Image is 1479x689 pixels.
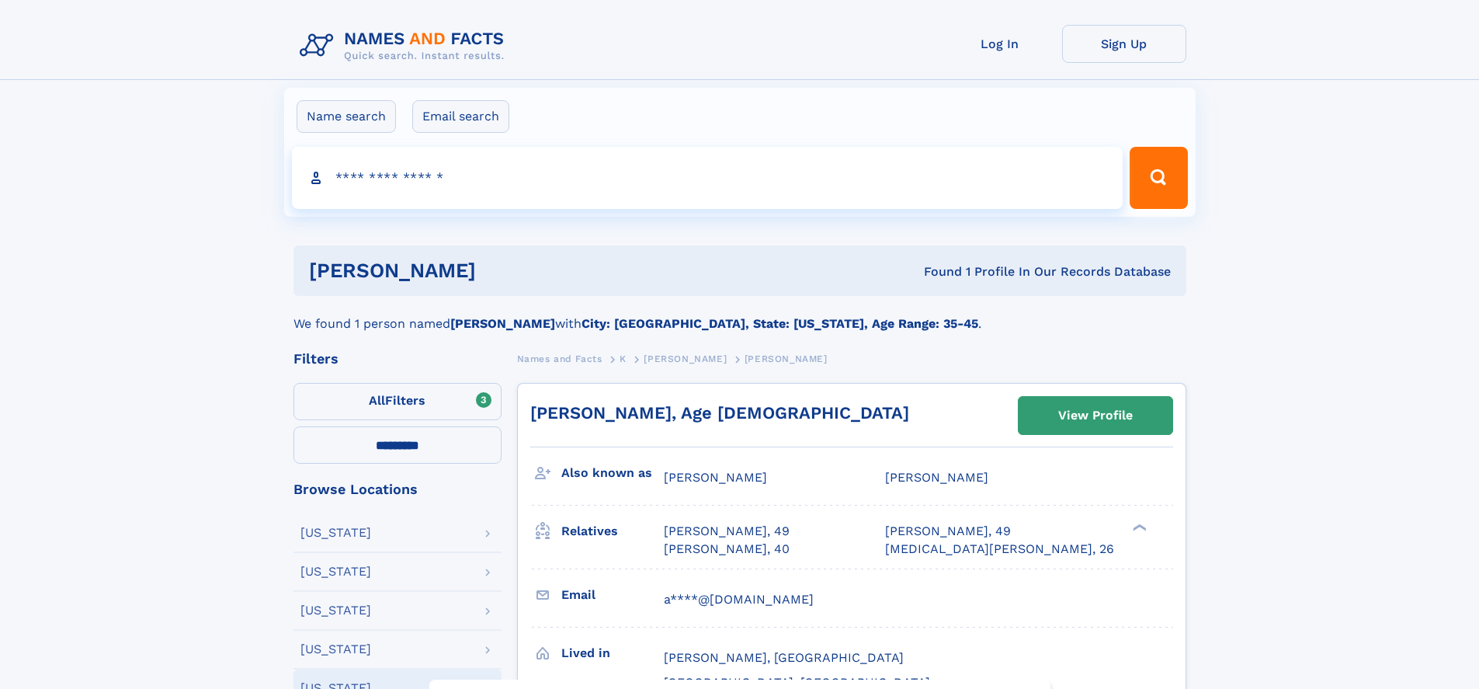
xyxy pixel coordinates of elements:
a: Log In [938,25,1062,63]
div: [US_STATE] [300,565,371,578]
a: Sign Up [1062,25,1186,63]
label: Name search [297,100,396,133]
a: [PERSON_NAME], 40 [664,541,790,558]
span: [PERSON_NAME] [885,470,988,485]
a: [MEDICAL_DATA][PERSON_NAME], 26 [885,541,1114,558]
div: [US_STATE] [300,643,371,656]
h3: Also known as [561,460,664,486]
a: [PERSON_NAME], Age [DEMOGRAPHIC_DATA] [530,403,909,423]
span: [PERSON_NAME] [644,353,727,364]
div: Found 1 Profile In Our Records Database [700,263,1171,280]
div: We found 1 person named with . [293,296,1186,333]
a: [PERSON_NAME] [644,349,727,368]
h3: Lived in [561,640,664,666]
h3: Relatives [561,518,664,545]
span: [PERSON_NAME] [664,470,767,485]
label: Filters [293,383,502,420]
input: search input [292,147,1123,209]
div: Browse Locations [293,482,502,496]
div: Filters [293,352,502,366]
button: Search Button [1130,147,1187,209]
span: [PERSON_NAME], [GEOGRAPHIC_DATA] [664,650,904,665]
a: [PERSON_NAME], 49 [664,523,790,540]
h1: [PERSON_NAME] [309,261,700,280]
div: [US_STATE] [300,527,371,539]
div: View Profile [1058,398,1133,433]
a: [PERSON_NAME], 49 [885,523,1011,540]
span: [PERSON_NAME] [745,353,828,364]
b: [PERSON_NAME] [450,316,555,331]
h3: Email [561,582,664,608]
label: Email search [412,100,509,133]
span: K [620,353,627,364]
a: View Profile [1019,397,1172,434]
span: All [369,393,385,408]
a: K [620,349,627,368]
div: [US_STATE] [300,604,371,617]
a: Names and Facts [517,349,602,368]
div: ❯ [1129,523,1147,533]
img: Logo Names and Facts [293,25,517,67]
b: City: [GEOGRAPHIC_DATA], State: [US_STATE], Age Range: 35-45 [582,316,978,331]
